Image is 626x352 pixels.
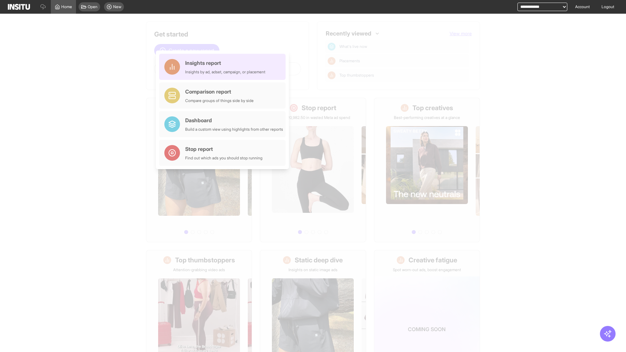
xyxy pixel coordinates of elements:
div: Insights report [185,59,265,67]
div: Insights by ad, adset, campaign, or placement [185,69,265,75]
div: Compare groups of things side by side [185,98,254,103]
div: Dashboard [185,116,283,124]
div: Comparison report [185,88,254,95]
span: Open [88,4,97,9]
img: Logo [8,4,30,10]
span: New [113,4,121,9]
div: Stop report [185,145,262,153]
div: Find out which ads you should stop running [185,155,262,161]
div: Build a custom view using highlights from other reports [185,127,283,132]
span: Home [61,4,72,9]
